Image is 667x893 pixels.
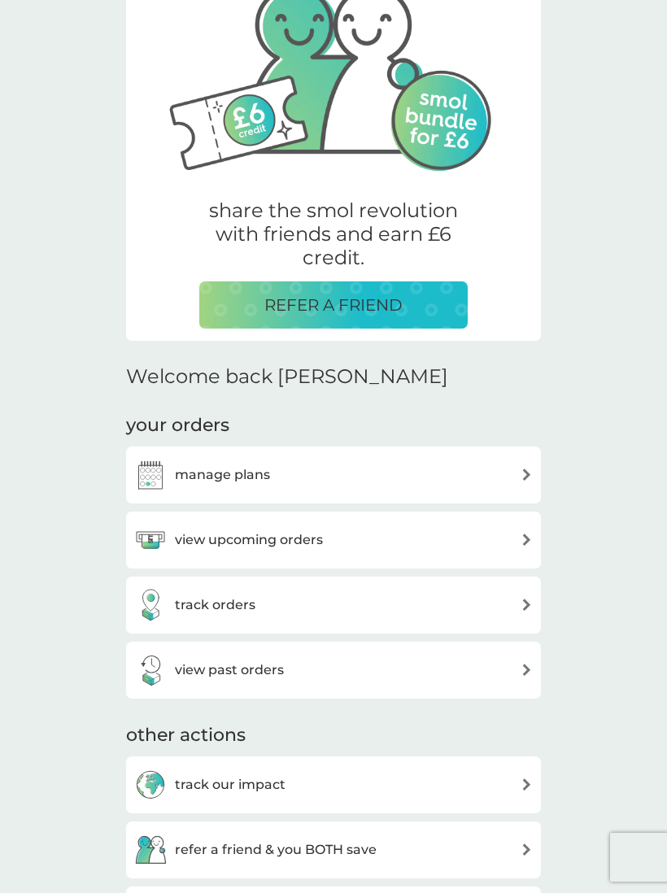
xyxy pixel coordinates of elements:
img: arrow right [521,599,533,611]
p: share the smol revolution with friends and earn £6 credit. [199,199,468,269]
h2: Welcome back [PERSON_NAME] [126,365,448,389]
p: REFER A FRIEND [264,292,403,318]
h3: view upcoming orders [175,529,323,551]
button: REFER A FRIEND [199,281,468,329]
img: arrow right [521,843,533,856]
h3: refer a friend & you BOTH save [175,839,377,860]
h3: track orders [175,595,255,616]
img: arrow right [521,778,533,791]
h3: your orders [126,413,229,438]
h3: other actions [126,723,246,748]
h3: view past orders [175,660,284,681]
img: arrow right [521,534,533,546]
img: arrow right [521,468,533,481]
h3: track our impact [175,774,286,795]
img: arrow right [521,664,533,676]
h3: manage plans [175,464,270,486]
